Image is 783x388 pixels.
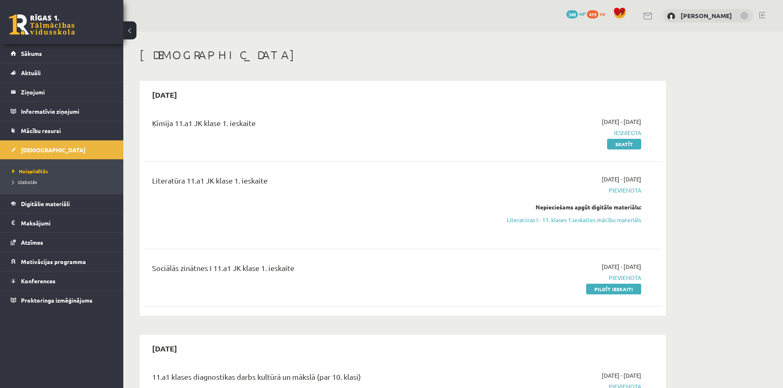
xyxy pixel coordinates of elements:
a: 419 xp [587,10,609,17]
a: Sākums [11,44,113,63]
span: 348 [566,10,578,18]
span: Neizpildītās [12,168,48,174]
span: [DATE] - [DATE] [602,262,641,271]
span: [DEMOGRAPHIC_DATA] [21,146,85,154]
legend: Ziņojumi [21,83,113,101]
span: Motivācijas programma [21,258,86,265]
span: Izlabotās [12,179,37,185]
span: Konferences [21,277,55,285]
span: [DATE] - [DATE] [602,117,641,126]
a: Mācību resursi [11,121,113,140]
div: Literatūra 11.a1 JK klase 1. ieskaite [152,175,474,190]
a: Atzīmes [11,233,113,252]
a: Konferences [11,271,113,290]
a: Ziņojumi [11,83,113,101]
div: 11.a1 klases diagnostikas darbs kultūrā un mākslā (par 10. klasi) [152,371,474,386]
span: Iesniegta [486,129,641,137]
span: Sākums [21,50,42,57]
a: Informatīvie ziņojumi [11,102,113,121]
div: Sociālās zinātnes I 11.a1 JK klase 1. ieskaite [152,262,474,278]
a: [DEMOGRAPHIC_DATA] [11,140,113,159]
span: Aktuāli [21,69,41,76]
a: Izlabotās [12,178,115,186]
span: Pievienota [486,186,641,195]
span: xp [600,10,605,17]
span: mP [579,10,586,17]
h1: [DEMOGRAPHIC_DATA] [140,48,666,62]
a: Literatūras I - 11. klases 1.ieskaites mācību materiāls [486,216,641,224]
div: Nepieciešams apgūt digitālo materiālu: [486,203,641,211]
span: [DATE] - [DATE] [602,371,641,380]
a: Aktuāli [11,63,113,82]
legend: Informatīvie ziņojumi [21,102,113,121]
a: Maksājumi [11,214,113,232]
a: Skatīt [607,139,641,149]
h2: [DATE] [144,339,185,358]
a: Pildīt ieskaiti [586,284,641,294]
span: Pievienota [486,273,641,282]
a: [PERSON_NAME] [681,11,732,20]
legend: Maksājumi [21,214,113,232]
a: Digitālie materiāli [11,194,113,213]
img: Endijs Krūmiņš [667,12,675,21]
div: Ķīmija 11.a1 JK klase 1. ieskaite [152,117,474,133]
a: Neizpildītās [12,168,115,175]
span: Digitālie materiāli [21,200,70,207]
a: 348 mP [566,10,586,17]
span: Mācību resursi [21,127,61,134]
a: Proktoringa izmēģinājums [11,291,113,310]
span: Atzīmes [21,239,43,246]
h2: [DATE] [144,85,185,104]
span: 419 [587,10,598,18]
span: [DATE] - [DATE] [602,175,641,184]
a: Rīgas 1. Tālmācības vidusskola [9,14,75,35]
span: Proktoringa izmēģinājums [21,296,92,304]
a: Motivācijas programma [11,252,113,271]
